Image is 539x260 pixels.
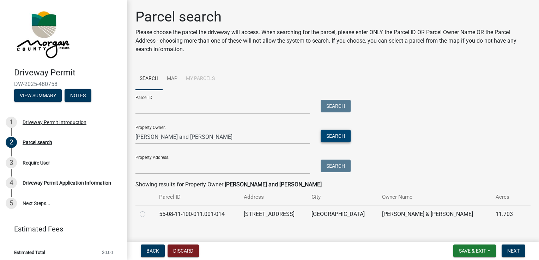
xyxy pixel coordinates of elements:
img: Morgan County, Indiana [14,7,71,60]
span: $0.00 [102,250,113,255]
a: Estimated Fees [6,222,116,236]
div: Parcel search [23,140,52,145]
div: 5 [6,198,17,209]
div: Driveway Permit Introduction [23,120,86,125]
span: Next [507,248,520,254]
button: View Summary [14,89,62,102]
th: Address [240,189,307,205]
div: Require User [23,160,50,165]
button: Back [141,244,165,257]
th: City [307,189,378,205]
button: Search [321,100,351,112]
span: DW-2025-480758 [14,81,113,87]
button: Notes [65,89,91,102]
td: [GEOGRAPHIC_DATA] [307,205,378,223]
p: Please choose the parcel the driveway will access. When searching for the parcel, please enter ON... [135,28,531,54]
span: Estimated Total [14,250,45,255]
a: Search [135,68,163,90]
button: Save & Exit [453,244,496,257]
h1: Parcel search [135,8,531,25]
th: Parcel ID [155,189,240,205]
a: Map [163,68,182,90]
div: Driveway Permit Application Information [23,180,111,185]
div: 3 [6,157,17,168]
button: Next [502,244,525,257]
span: Back [146,248,159,254]
th: Acres [491,189,521,205]
div: 1 [6,117,17,128]
td: [PERSON_NAME] & [PERSON_NAME] [378,205,491,223]
h4: Driveway Permit [14,68,121,78]
button: Search [321,160,351,172]
div: 2 [6,137,17,148]
wm-modal-confirm: Summary [14,93,62,99]
div: 4 [6,177,17,188]
td: 55-08-11-100-011.001-014 [155,205,240,223]
span: Save & Exit [459,248,486,254]
wm-modal-confirm: Notes [65,93,91,99]
div: Showing results for Property Owner: [135,180,531,189]
button: Discard [168,244,199,257]
td: [STREET_ADDRESS] [240,205,307,223]
th: Owner Name [378,189,491,205]
strong: [PERSON_NAME] and [PERSON_NAME] [225,181,322,188]
td: 11.703 [491,205,521,223]
button: Search [321,130,351,142]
